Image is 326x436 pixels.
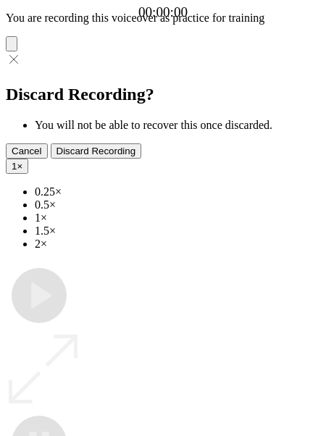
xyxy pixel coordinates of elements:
li: 0.5× [35,198,320,211]
button: Cancel [6,143,48,159]
button: 1× [6,159,28,174]
p: You are recording this voiceover as practice for training [6,12,320,25]
li: 1× [35,211,320,225]
li: 1.5× [35,225,320,238]
span: 1 [12,161,17,172]
li: 0.25× [35,185,320,198]
li: You will not be able to recover this once discarded. [35,119,320,132]
h2: Discard Recording? [6,85,320,104]
a: 00:00:00 [138,4,188,20]
button: Discard Recording [51,143,142,159]
li: 2× [35,238,320,251]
